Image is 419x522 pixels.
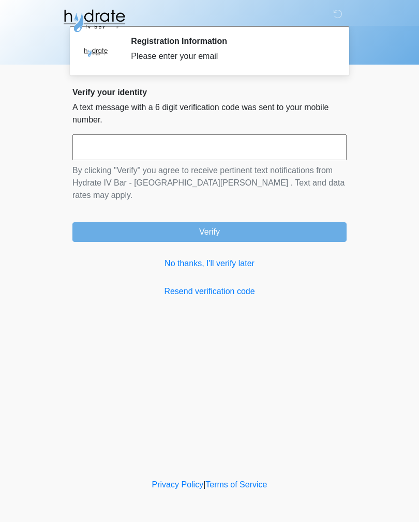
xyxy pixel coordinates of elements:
[152,480,204,489] a: Privacy Policy
[72,222,347,242] button: Verify
[72,164,347,202] p: By clicking "Verify" you agree to receive pertinent text notifications from Hydrate IV Bar - [GEO...
[203,480,205,489] a: |
[205,480,267,489] a: Terms of Service
[131,50,331,63] div: Please enter your email
[80,36,111,67] img: Agent Avatar
[72,257,347,270] a: No thanks, I'll verify later
[72,101,347,126] p: A text message with a 6 digit verification code was sent to your mobile number.
[72,87,347,97] h2: Verify your identity
[72,285,347,298] a: Resend verification code
[62,8,126,34] img: Hydrate IV Bar - Fort Collins Logo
